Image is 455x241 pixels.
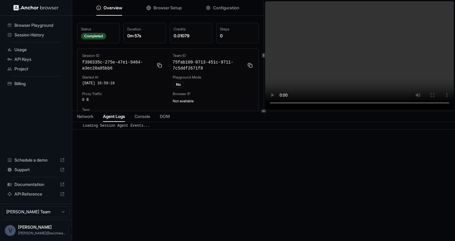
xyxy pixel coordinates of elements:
div: 0.01079 [174,33,209,39]
div: Tags [82,107,254,112]
div: Started At [82,75,163,80]
span: Agent Logs [103,113,125,119]
button: Open menu [68,225,79,236]
div: Billing [5,79,67,88]
span: Billing [14,81,65,87]
div: Status [81,27,116,32]
div: Usage [5,45,67,54]
span: Documentation [14,181,57,187]
span: ​ [75,123,78,128]
span: Not available [173,99,194,103]
span: Usage [14,47,65,53]
span: Loading Session Agent Events... [83,124,150,128]
span: Console [135,113,150,119]
div: Session History [5,30,67,40]
span: Overview [104,5,122,11]
span: Browser Playground [14,22,65,28]
div: Credits [174,27,209,32]
div: Session ID [82,53,163,58]
span: API Keys [14,56,65,62]
span: Browser Setup [153,5,182,11]
div: No [173,81,184,88]
div: 0m 57s [127,33,162,39]
div: Team ID [173,53,254,58]
div: API Keys [5,54,67,64]
span: Schedule a demo [14,157,57,163]
div: Steps [220,27,255,32]
div: Proxy Traffic [82,91,163,96]
span: 75fab109-0713-451c-9711-7c5ddf2671f8 [173,59,244,71]
img: Anchor Logo [14,5,59,11]
div: API Reference [5,189,67,199]
div: 0 B [82,97,163,102]
div: Browser Playground [5,20,67,30]
span: vipin@axiotree.com [18,231,66,235]
span: Vipin Tanna [18,224,52,230]
div: Completed [81,33,106,39]
span: Session History [14,32,65,38]
span: Support [14,167,57,173]
span: f396335c-275e-47e1-9484-a3ec20a85bb6 [82,59,153,71]
div: Schedule a demo [5,155,67,165]
div: Duration [127,27,162,32]
span: Project [14,66,65,72]
div: V [5,225,16,236]
span: API Reference [14,191,57,197]
div: Browser IP [173,91,254,96]
span: Network [77,113,93,119]
div: Project [5,64,67,74]
span: Configuration [213,5,239,11]
div: [DATE] 16:59:18 [82,81,163,86]
div: 0 [220,33,255,39]
div: Documentation [5,180,67,189]
span: DOM [160,113,170,119]
div: Support [5,165,67,175]
div: Playground Mode [173,75,254,80]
